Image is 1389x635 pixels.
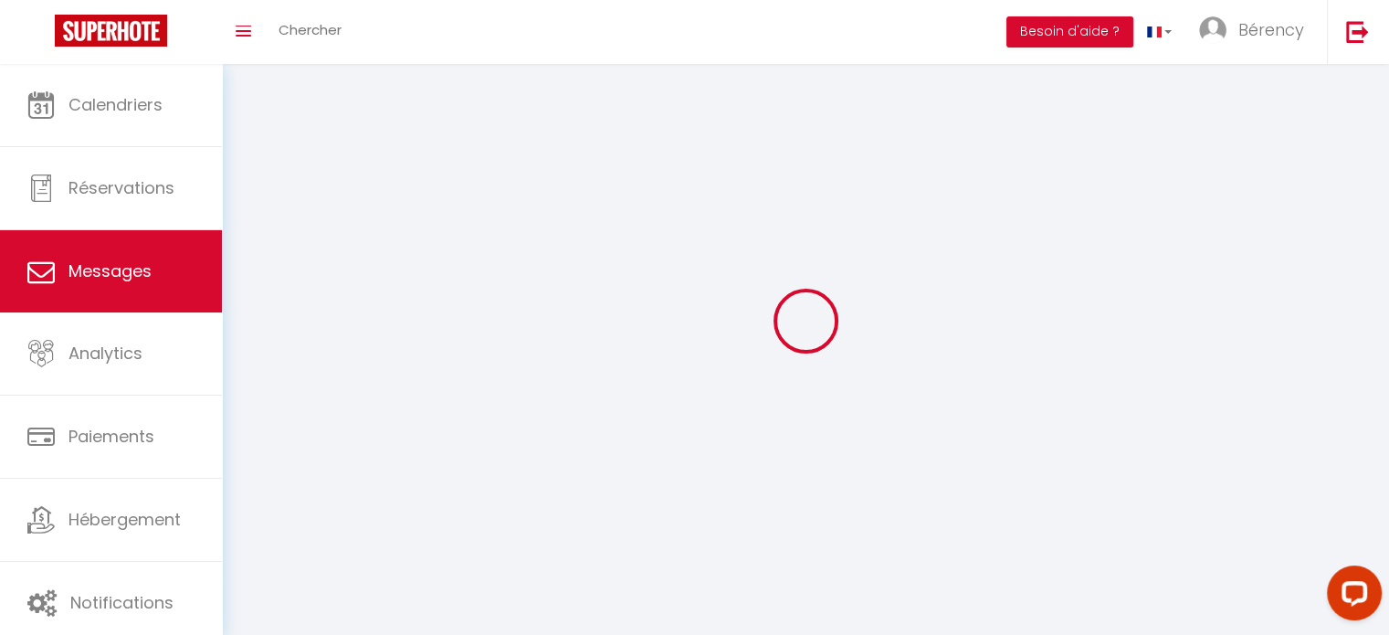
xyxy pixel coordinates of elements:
span: Réservations [68,176,174,199]
span: Analytics [68,342,142,365]
span: Calendriers [68,93,163,116]
img: ... [1199,16,1226,44]
button: Besoin d'aide ? [1006,16,1133,48]
span: Chercher [279,20,342,39]
iframe: LiveChat chat widget [1312,558,1389,635]
span: Messages [68,259,152,282]
img: logout [1346,20,1369,43]
img: Super Booking [55,15,167,47]
span: Paiements [68,425,154,448]
span: Hébergement [68,508,181,531]
span: Notifications [70,591,174,614]
span: Bérency [1238,18,1304,41]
